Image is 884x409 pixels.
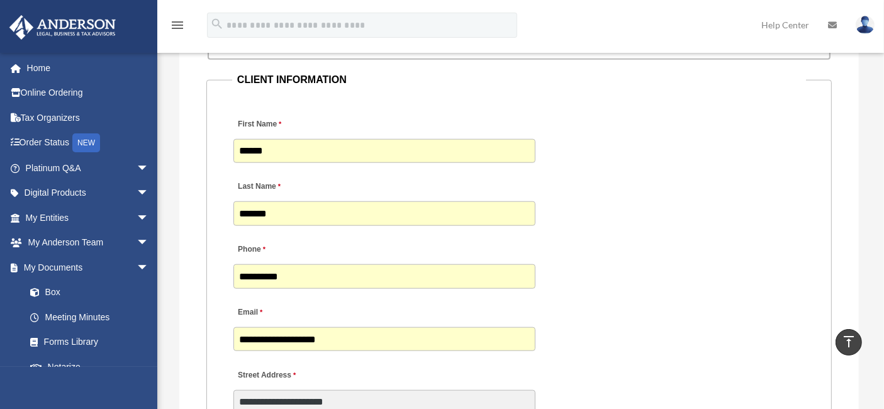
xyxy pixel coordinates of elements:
legend: CLIENT INFORMATION [232,71,806,89]
label: Street Address [233,367,353,384]
a: Order StatusNEW [9,130,168,156]
div: NEW [72,133,100,152]
i: search [210,17,224,31]
span: arrow_drop_down [137,255,162,281]
a: My Documentsarrow_drop_down [9,255,168,280]
span: arrow_drop_down [137,205,162,231]
img: User Pic [856,16,875,34]
a: Online Ordering [9,81,168,106]
a: My Entitiesarrow_drop_down [9,205,168,230]
a: Meeting Minutes [18,305,162,330]
a: Notarize [18,354,168,379]
a: My Anderson Teamarrow_drop_down [9,230,168,255]
a: Box [18,280,168,305]
span: arrow_drop_down [137,230,162,256]
label: Phone [233,242,269,259]
img: Anderson Advisors Platinum Portal [6,15,120,40]
i: vertical_align_top [841,334,856,349]
i: menu [170,18,185,33]
a: Digital Productsarrow_drop_down [9,181,168,206]
a: Platinum Q&Aarrow_drop_down [9,155,168,181]
label: Last Name [233,179,284,196]
span: arrow_drop_down [137,155,162,181]
a: Tax Organizers [9,105,168,130]
a: Forms Library [18,330,168,355]
a: Home [9,55,168,81]
span: arrow_drop_down [137,181,162,206]
label: Email [233,305,266,322]
label: First Name [233,116,284,133]
a: menu [170,22,185,33]
a: vertical_align_top [836,329,862,356]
